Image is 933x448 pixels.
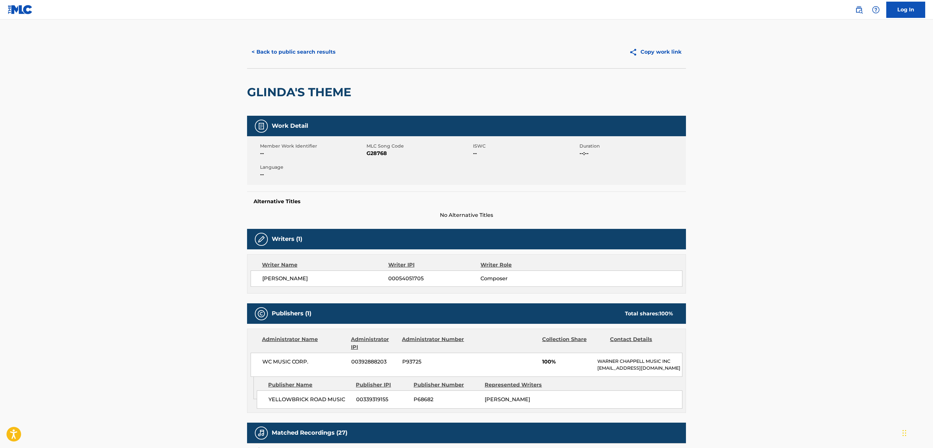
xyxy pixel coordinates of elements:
img: MLC Logo [8,5,33,14]
div: Collection Share [542,336,605,351]
div: Total shares: [625,310,673,318]
span: YELLOWBRICK ROAD MUSIC [268,396,351,403]
div: Publisher Name [268,381,351,389]
span: 00339319155 [356,396,409,403]
span: 100 % [659,310,673,317]
div: Writer IPI [388,261,481,269]
img: search [855,6,863,14]
h5: Writers (1) [272,235,302,243]
div: Administrator IPI [351,336,397,351]
span: P68682 [414,396,480,403]
div: Help [869,3,882,16]
img: help [872,6,880,14]
a: Public Search [852,3,865,16]
span: Duration [579,143,684,150]
span: [PERSON_NAME] [262,275,388,283]
span: -- [260,150,365,157]
span: G28768 [367,150,471,157]
div: Represented Writers [485,381,551,389]
span: -- [473,150,578,157]
button: Copy work link [625,44,686,60]
img: Writers [257,235,265,243]
img: Matched Recordings [257,429,265,437]
iframe: Chat Widget [901,417,933,448]
span: MLC Song Code [367,143,471,150]
button: < Back to public search results [247,44,340,60]
span: No Alternative Titles [247,211,686,219]
div: Publisher Number [414,381,480,389]
h5: Work Detail [272,122,308,130]
p: [EMAIL_ADDRESS][DOMAIN_NAME] [597,365,682,372]
div: Publisher IPI [356,381,409,389]
span: 00054051705 [388,275,480,283]
span: --:-- [579,150,684,157]
img: Work Detail [257,122,265,130]
div: Drag [902,423,906,443]
span: Composer [480,275,565,283]
span: Member Work Identifier [260,143,365,150]
span: ISWC [473,143,578,150]
img: Copy work link [629,48,641,56]
h5: Publishers (1) [272,310,311,317]
a: Log In [886,2,925,18]
div: Administrator Number [402,336,465,351]
span: -- [260,171,365,178]
div: Writer Name [262,261,388,269]
div: Administrator Name [262,336,346,351]
span: 00392888203 [351,358,397,366]
h5: Matched Recordings (27) [272,429,347,437]
h2: GLINDA'S THEME [247,85,355,99]
span: 100% [542,358,592,366]
h5: Alternative Titles [254,198,679,205]
span: WC MUSIC CORP. [262,358,346,366]
span: Language [260,164,365,171]
div: Writer Role [480,261,565,269]
span: P93725 [402,358,465,366]
div: Contact Details [610,336,673,351]
p: WARNER CHAPPELL MUSIC INC [597,358,682,365]
img: Publishers [257,310,265,318]
span: [PERSON_NAME] [485,396,530,402]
